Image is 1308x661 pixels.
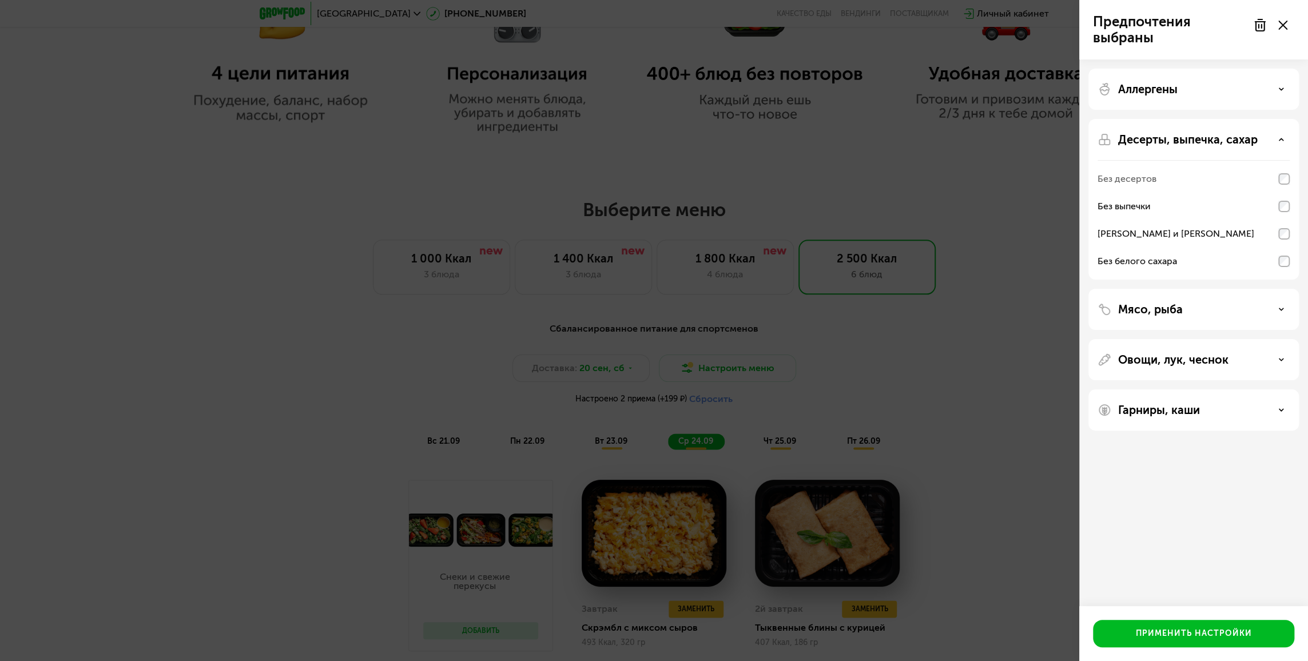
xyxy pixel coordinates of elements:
p: Овощи, лук, чеснок [1118,353,1229,367]
div: Применить настройки [1136,628,1252,639]
p: Гарниры, каши [1118,403,1200,417]
div: Без выпечки [1098,200,1151,213]
p: Десерты, выпечка, сахар [1118,133,1258,146]
p: Аллергены [1118,82,1178,96]
div: Без десертов [1098,172,1156,186]
p: Предпочтения выбраны [1093,14,1246,46]
div: Без белого сахара [1098,254,1177,268]
div: [PERSON_NAME] и [PERSON_NAME] [1098,227,1254,241]
button: Применить настройки [1093,620,1294,647]
p: Мясо, рыба [1118,302,1183,316]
